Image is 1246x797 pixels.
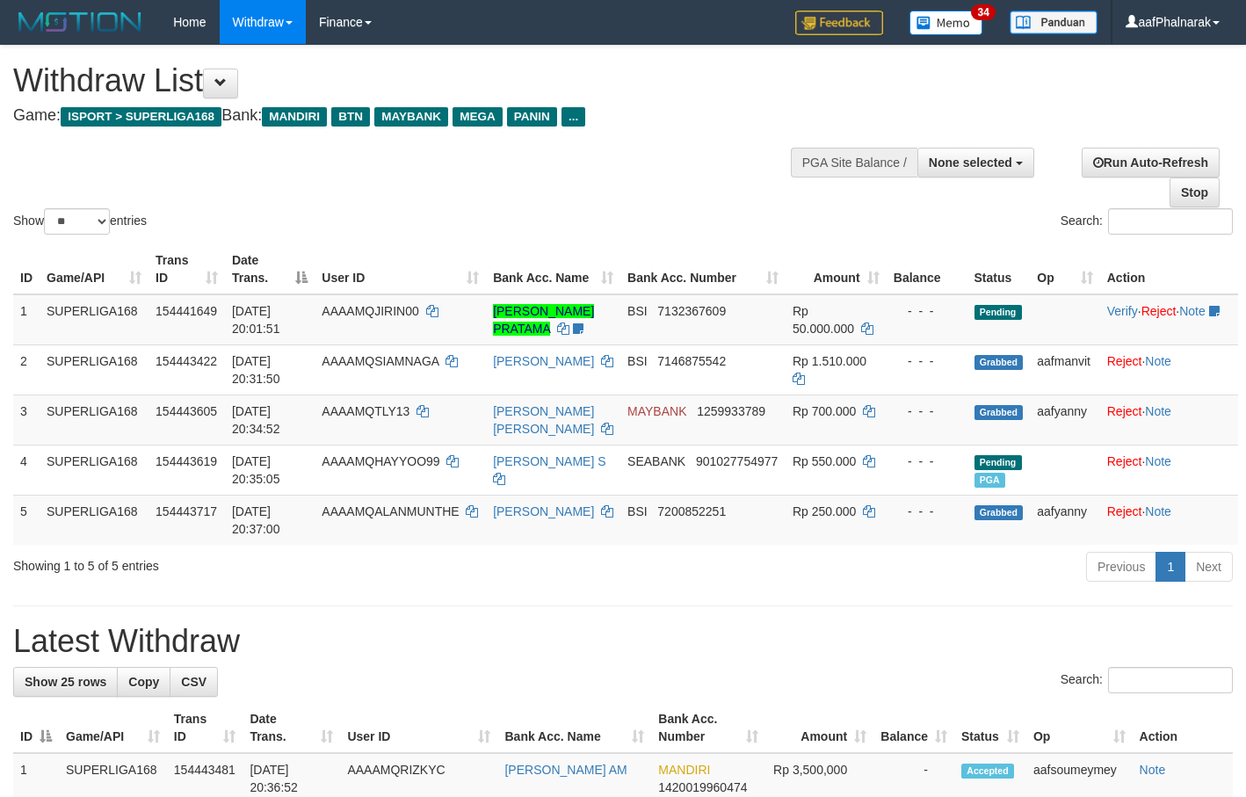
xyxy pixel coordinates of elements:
[917,148,1034,178] button: None selected
[232,304,280,336] span: [DATE] 20:01:51
[974,455,1022,470] span: Pending
[1100,344,1238,395] td: ·
[1170,178,1220,207] a: Stop
[974,505,1024,520] span: Grabbed
[1100,244,1238,294] th: Action
[59,703,167,753] th: Game/API: activate to sort column ascending
[1108,667,1233,693] input: Search:
[1061,208,1233,235] label: Search:
[1140,763,1166,777] a: Note
[170,667,218,697] a: CSV
[13,445,40,495] td: 4
[44,208,110,235] select: Showentries
[493,354,594,368] a: [PERSON_NAME]
[1179,304,1206,318] a: Note
[232,354,280,386] span: [DATE] 20:31:50
[1010,11,1097,34] img: panduan.png
[1145,454,1171,468] a: Note
[61,107,221,127] span: ISPORT > SUPERLIGA168
[894,302,960,320] div: - - -
[765,703,873,753] th: Amount: activate to sort column ascending
[658,763,710,777] span: MANDIRI
[232,504,280,536] span: [DATE] 20:37:00
[497,703,651,753] th: Bank Acc. Name: activate to sort column ascending
[1100,495,1238,545] td: ·
[657,354,726,368] span: Copy 7146875542 to clipboard
[13,344,40,395] td: 2
[793,354,866,368] span: Rp 1.510.000
[181,675,206,689] span: CSV
[561,107,585,127] span: ...
[1107,404,1142,418] a: Reject
[657,304,726,318] span: Copy 7132367609 to clipboard
[894,453,960,470] div: - - -
[909,11,983,35] img: Button%20Memo.svg
[13,550,506,575] div: Showing 1 to 5 of 5 entries
[1100,294,1238,345] td: · ·
[967,244,1031,294] th: Status
[974,355,1024,370] span: Grabbed
[1030,344,1099,395] td: aafmanvit
[793,454,856,468] span: Rp 550.000
[493,504,594,518] a: [PERSON_NAME]
[13,9,147,35] img: MOTION_logo.png
[1184,552,1233,582] a: Next
[658,780,747,794] span: Copy 1420019960474 to clipboard
[493,304,594,336] a: [PERSON_NAME] PRATAMA
[322,304,418,318] span: AAAAMQJIRIN00
[795,11,883,35] img: Feedback.jpg
[167,703,243,753] th: Trans ID: activate to sort column ascending
[1030,495,1099,545] td: aafyanny
[1155,552,1185,582] a: 1
[793,304,854,336] span: Rp 50.000.000
[340,703,497,753] th: User ID: activate to sort column ascending
[243,703,340,753] th: Date Trans.: activate to sort column ascending
[786,244,887,294] th: Amount: activate to sort column ascending
[696,454,778,468] span: Copy 901027754977 to clipboard
[322,354,438,368] span: AAAAMQSIAMNAGA
[128,675,159,689] span: Copy
[374,107,448,127] span: MAYBANK
[13,208,147,235] label: Show entries
[331,107,370,127] span: BTN
[1107,504,1142,518] a: Reject
[13,107,813,125] h4: Game: Bank:
[232,454,280,486] span: [DATE] 20:35:05
[13,667,118,697] a: Show 25 rows
[232,404,280,436] span: [DATE] 20:34:52
[1107,454,1142,468] a: Reject
[13,244,40,294] th: ID
[954,703,1026,753] th: Status: activate to sort column ascending
[453,107,503,127] span: MEGA
[40,445,149,495] td: SUPERLIGA168
[1107,304,1138,318] a: Verify
[1061,667,1233,693] label: Search:
[156,404,217,418] span: 154443605
[894,352,960,370] div: - - -
[1108,208,1233,235] input: Search:
[156,504,217,518] span: 154443717
[486,244,620,294] th: Bank Acc. Name: activate to sort column ascending
[627,404,686,418] span: MAYBANK
[13,703,59,753] th: ID: activate to sort column descending
[493,454,605,468] a: [PERSON_NAME] S
[961,764,1014,779] span: Accepted
[791,148,917,178] div: PGA Site Balance /
[974,473,1005,488] span: Marked by aafsengchandara
[13,395,40,445] td: 3
[40,395,149,445] td: SUPERLIGA168
[156,354,217,368] span: 154443422
[974,405,1024,420] span: Grabbed
[25,675,106,689] span: Show 25 rows
[40,294,149,345] td: SUPERLIGA168
[697,404,765,418] span: Copy 1259933789 to clipboard
[13,624,1233,659] h1: Latest Withdraw
[40,495,149,545] td: SUPERLIGA168
[627,504,648,518] span: BSI
[894,503,960,520] div: - - -
[322,404,409,418] span: AAAAMQTLY13
[13,63,813,98] h1: Withdraw List
[322,454,439,468] span: AAAAMQHAYYOO99
[315,244,486,294] th: User ID: activate to sort column ascending
[620,244,786,294] th: Bank Acc. Number: activate to sort column ascending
